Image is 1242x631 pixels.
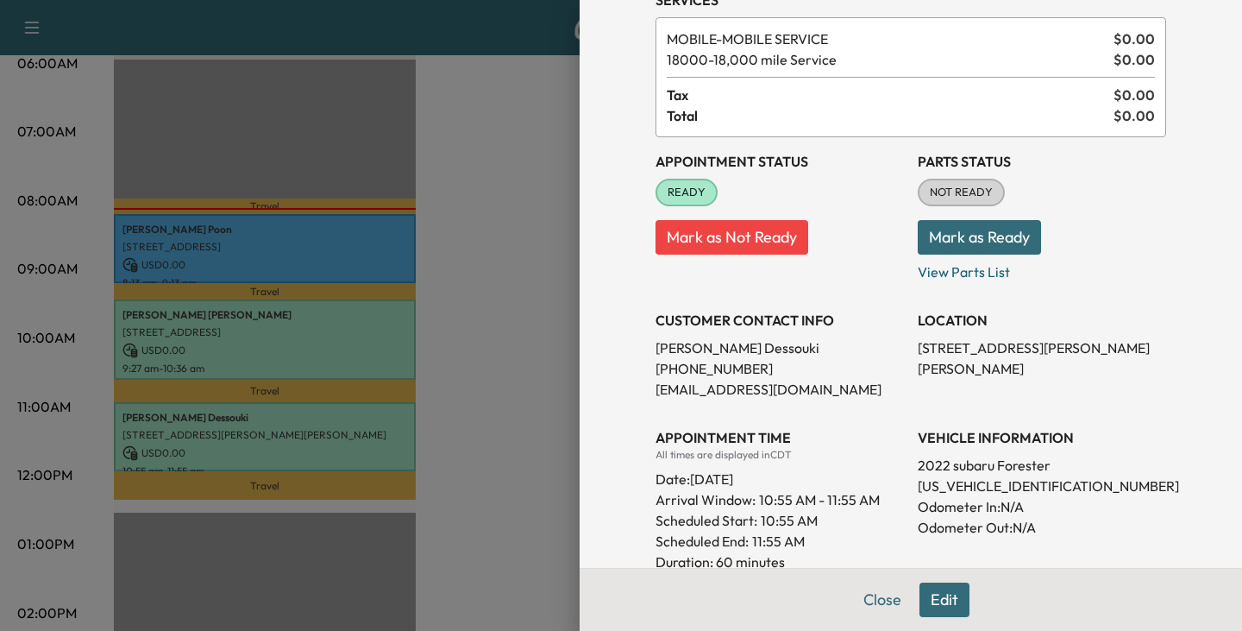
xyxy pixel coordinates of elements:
[761,510,818,531] p: 10:55 AM
[852,583,913,617] button: Close
[918,455,1166,476] p: 2022 subaru Forester
[918,220,1041,255] button: Mark as Ready
[667,85,1113,105] span: Tax
[918,255,1166,282] p: View Parts List
[918,427,1166,448] h3: VEHICLE INFORMATION
[919,583,969,617] button: Edit
[655,448,904,462] div: All times are displayed in CDT
[657,184,716,201] span: READY
[655,220,808,255] button: Mark as Not Ready
[1113,49,1155,70] span: $ 0.00
[1113,105,1155,126] span: $ 0.00
[655,489,904,510] p: Arrival Window:
[655,151,904,172] h3: Appointment Status
[655,510,757,531] p: Scheduled Start:
[667,105,1113,126] span: Total
[918,310,1166,331] h3: LOCATION
[655,338,904,358] p: [PERSON_NAME] Dessouki
[919,184,1003,201] span: NOT READY
[655,310,904,331] h3: CUSTOMER CONTACT INFO
[655,552,904,572] p: Duration: 60 minutes
[918,476,1166,496] p: [US_VEHICLE_IDENTIFICATION_NUMBER]
[918,151,1166,172] h3: Parts Status
[918,517,1166,538] p: Odometer Out: N/A
[752,531,805,552] p: 11:55 AM
[655,379,904,400] p: [EMAIL_ADDRESS][DOMAIN_NAME]
[1113,85,1155,105] span: $ 0.00
[655,358,904,379] p: [PHONE_NUMBER]
[667,28,1107,49] span: MOBILE SERVICE
[918,496,1166,517] p: Odometer In: N/A
[759,489,880,510] span: 10:55 AM - 11:55 AM
[655,531,749,552] p: Scheduled End:
[655,427,904,448] h3: APPOINTMENT TIME
[667,49,1107,70] span: 18,000 mile Service
[1113,28,1155,49] span: $ 0.00
[655,462,904,489] div: Date: [DATE]
[918,338,1166,379] p: [STREET_ADDRESS][PERSON_NAME][PERSON_NAME]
